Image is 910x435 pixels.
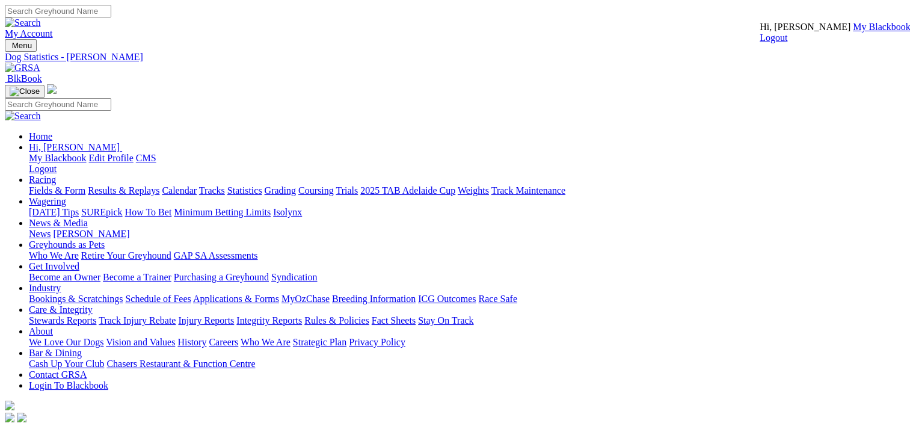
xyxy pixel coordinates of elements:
a: BlkBook [5,73,42,84]
img: logo-grsa-white.png [47,84,57,94]
a: MyOzChase [281,294,330,304]
a: Dog Statistics - [PERSON_NAME] [5,52,905,63]
a: Results & Replays [88,185,159,196]
a: Isolynx [273,207,302,217]
a: Applications & Forms [193,294,279,304]
a: Chasers Restaurant & Function Centre [106,359,255,369]
a: 2025 TAB Adelaide Cup [360,185,455,196]
a: Logout [760,32,787,43]
a: Home [29,131,52,141]
a: Login To Blackbook [29,380,108,390]
img: facebook.svg [5,413,14,422]
img: twitter.svg [17,413,26,422]
img: Search [5,17,41,28]
a: Coursing [298,185,334,196]
a: Become a Trainer [103,272,171,282]
a: Strategic Plan [293,337,346,347]
div: News & Media [29,229,905,239]
a: Schedule of Fees [125,294,191,304]
a: Rules & Policies [304,315,369,325]
span: Hi, [PERSON_NAME] [760,22,850,32]
a: Wagering [29,196,66,206]
a: CMS [136,153,156,163]
button: Toggle navigation [5,85,45,98]
a: Tracks [199,185,225,196]
a: Greyhounds as Pets [29,239,105,250]
span: Menu [12,41,32,50]
a: Track Injury Rebate [99,315,176,325]
a: SUREpick [81,207,122,217]
a: Fact Sheets [372,315,416,325]
a: Bar & Dining [29,348,82,358]
div: Hi, [PERSON_NAME] [29,153,905,174]
a: Statistics [227,185,262,196]
span: Hi, [PERSON_NAME] [29,142,120,152]
a: My Account [5,28,53,39]
a: Careers [209,337,238,347]
img: Search [5,111,41,122]
a: Track Maintenance [491,185,565,196]
a: GAP SA Assessments [174,250,258,261]
a: [DATE] Tips [29,207,79,217]
img: logo-grsa-white.png [5,401,14,410]
a: Cash Up Your Club [29,359,104,369]
button: Toggle navigation [5,39,37,52]
a: Minimum Betting Limits [174,207,271,217]
a: Breeding Information [332,294,416,304]
a: Retire Your Greyhound [81,250,171,261]
a: We Love Our Dogs [29,337,103,347]
a: Contact GRSA [29,369,87,380]
a: Who We Are [29,250,79,261]
a: Privacy Policy [349,337,405,347]
a: Edit Profile [89,153,134,163]
a: Stay On Track [418,315,473,325]
div: Bar & Dining [29,359,905,369]
a: Race Safe [478,294,517,304]
a: Racing [29,174,56,185]
input: Search [5,5,111,17]
a: Hi, [PERSON_NAME] [29,142,122,152]
input: Search [5,98,111,111]
a: My Blackbook [29,153,87,163]
a: Become an Owner [29,272,100,282]
a: Stewards Reports [29,315,96,325]
a: Logout [29,164,57,174]
img: Close [10,87,40,96]
a: Who We Are [241,337,291,347]
span: BlkBook [7,73,42,84]
div: Wagering [29,207,905,218]
a: News & Media [29,218,88,228]
a: History [177,337,206,347]
a: About [29,326,53,336]
a: Care & Integrity [29,304,93,315]
div: Get Involved [29,272,905,283]
a: Grading [265,185,296,196]
div: Care & Integrity [29,315,905,326]
a: Calendar [162,185,197,196]
div: Racing [29,185,905,196]
a: [PERSON_NAME] [53,229,129,239]
a: Industry [29,283,61,293]
div: Industry [29,294,905,304]
a: How To Bet [125,207,172,217]
a: Bookings & Scratchings [29,294,123,304]
a: Syndication [271,272,317,282]
a: Vision and Values [106,337,175,347]
a: Get Involved [29,261,79,271]
a: ICG Outcomes [418,294,476,304]
a: Integrity Reports [236,315,302,325]
a: Trials [336,185,358,196]
img: GRSA [5,63,40,73]
div: About [29,337,905,348]
a: News [29,229,51,239]
a: Weights [458,185,489,196]
div: Greyhounds as Pets [29,250,905,261]
a: Purchasing a Greyhound [174,272,269,282]
a: Fields & Form [29,185,85,196]
a: Injury Reports [178,315,234,325]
